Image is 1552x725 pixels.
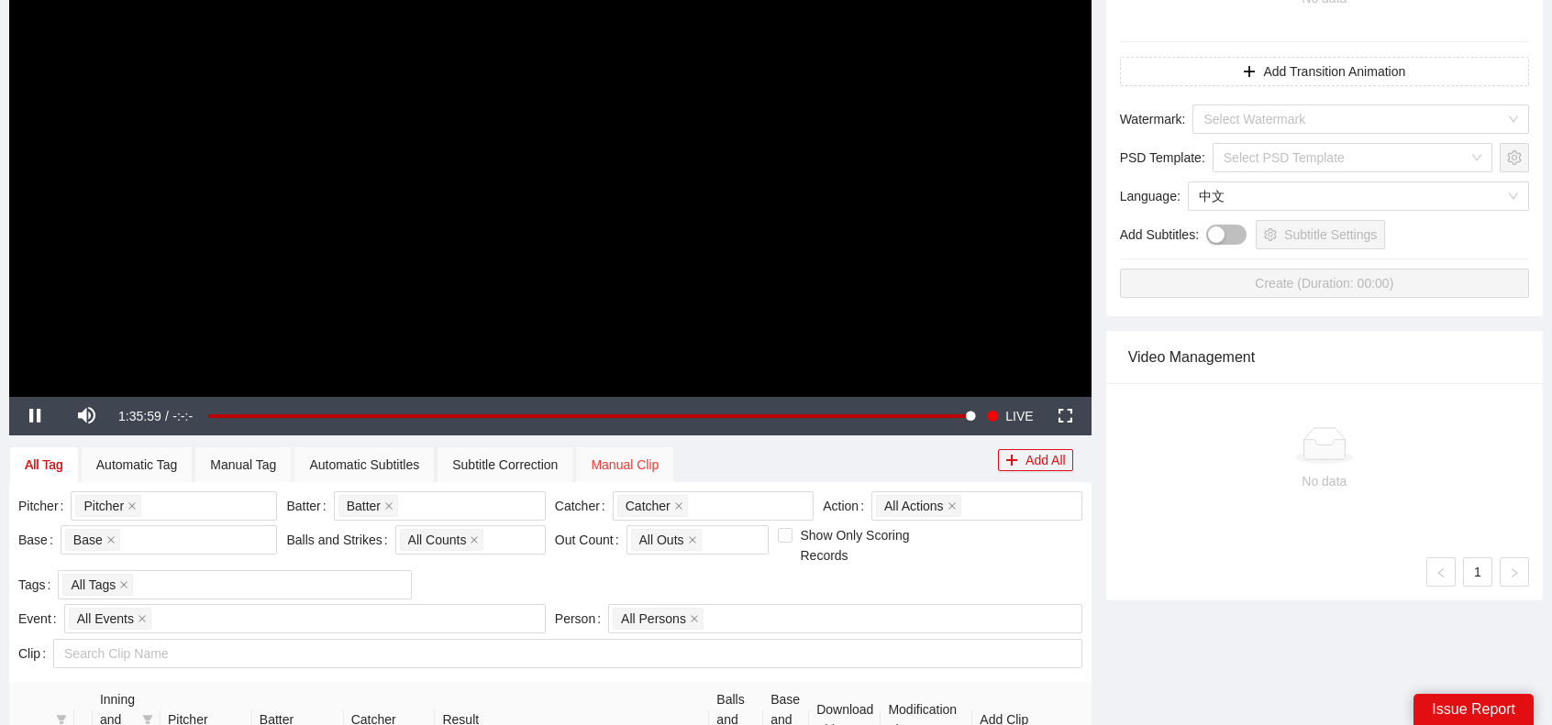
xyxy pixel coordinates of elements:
li: 1 [1463,557,1492,587]
span: filter [56,714,67,725]
button: Mute [61,397,112,435]
span: close [948,501,957,511]
label: Pitcher [18,491,71,521]
span: close [119,580,128,589]
button: Fullscreen [1040,397,1092,435]
div: Video Management [1128,331,1521,383]
button: plusAdd All [998,449,1073,471]
label: Action [823,491,871,521]
span: Base [73,530,103,550]
div: No data [1135,471,1514,491]
span: close [690,614,699,623]
span: All Persons [621,609,686,629]
button: setting [1500,143,1529,172]
span: left [1436,567,1447,578]
span: All Actions [884,496,944,516]
span: plus [1005,454,1018,468]
span: 中文 [1199,182,1518,210]
a: 1 [1464,558,1491,586]
button: Pause [9,397,61,435]
span: close [106,535,116,544]
label: Balls and Strikes [286,525,394,555]
button: left [1426,557,1456,587]
span: PSD Template : [1120,148,1205,168]
span: All Actions [876,495,961,517]
div: Automatic Subtitles [309,455,419,475]
label: Clip [18,639,53,668]
span: Add Subtitles : [1120,225,1199,245]
label: Out Count [555,525,626,555]
span: All Counts [408,530,467,550]
span: filter [142,714,153,725]
li: Next Page [1500,557,1529,587]
button: right [1500,557,1529,587]
span: / [165,409,169,423]
span: Watermark : [1120,109,1186,129]
div: Progress Bar [208,414,970,418]
span: close [470,535,479,544]
li: Previous Page [1426,557,1456,587]
span: right [1509,567,1520,578]
button: Create (Duration: 00:00) [1120,269,1529,298]
label: Tags [18,570,58,599]
span: close [688,535,697,544]
span: -:-:- [172,409,193,423]
span: filter [52,714,71,725]
span: close [138,614,147,623]
span: Pitcher [83,496,124,516]
label: Base [18,525,61,555]
label: Event [18,604,64,633]
span: plus [1243,65,1256,80]
span: Batter [347,496,381,516]
span: Show Only Scoring Records [793,525,948,566]
span: Base [65,529,120,551]
span: LIVE [1005,397,1033,435]
span: All Outs [631,529,702,551]
span: All Tags [71,575,116,595]
label: Catcher [555,491,613,521]
span: All Outs [639,530,684,550]
div: Issue Report [1413,694,1534,725]
span: All Events [77,609,134,629]
label: Batter [286,491,333,521]
button: settingSubtitle Settings [1256,220,1385,249]
div: Manual Clip [591,455,659,475]
span: 1:35:59 [118,409,161,423]
span: close [127,501,137,511]
span: close [384,501,394,511]
span: Catcher [626,496,671,516]
button: Seek to live, currently playing live [980,397,1039,435]
label: Person [555,604,608,633]
span: Language : [1120,186,1181,206]
div: Automatic Tag [96,455,177,475]
span: close [674,501,683,511]
div: Manual Tag [210,455,276,475]
div: Subtitle Correction [452,455,558,475]
button: plusAdd Transition Animation [1120,57,1529,86]
span: All Counts [400,529,484,551]
div: All Tag [25,455,63,475]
